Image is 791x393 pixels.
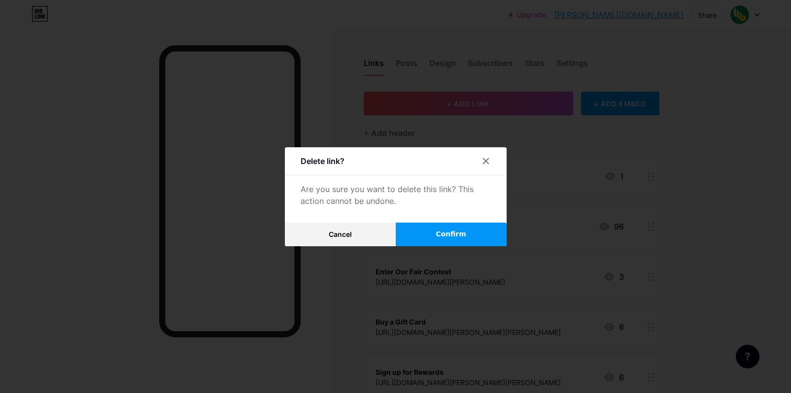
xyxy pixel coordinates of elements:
div: Delete link? [301,155,344,167]
div: Are you sure you want to delete this link? This action cannot be undone. [301,183,491,207]
button: Cancel [285,223,396,246]
button: Confirm [396,223,507,246]
span: Cancel [329,230,352,238]
span: Confirm [436,229,466,239]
